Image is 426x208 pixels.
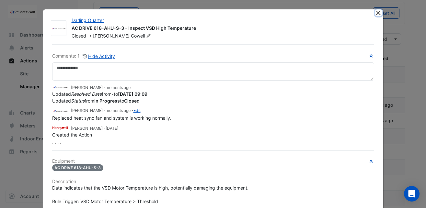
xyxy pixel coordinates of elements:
a: Edit [133,108,141,113]
span: Updated from to [52,98,140,104]
strong: In Progress [94,98,120,104]
span: Created the Action [52,132,92,137]
strong: - [111,91,114,97]
button: Hide Activity [82,52,116,60]
img: Honeywell [52,124,68,131]
span: -> [87,33,92,38]
img: Velocity Air [52,107,68,114]
div: AC DRIVE 618-AHU-S-3 - Inspect VSD High Temperature [72,25,368,33]
span: 2025-09-10 09:09:39 [106,85,131,90]
span: [PERSON_NAME] [93,33,130,38]
span: AC DRIVE 618-AHU-S-3 [52,164,104,171]
strong: Closed [124,98,140,104]
span: Replaced heat sync fan and system is working normally. [52,115,171,121]
img: Velocity Air [52,83,68,91]
h6: Equipment [52,159,374,164]
div: Open Intercom Messenger [404,186,420,202]
small: [PERSON_NAME] - [71,126,118,131]
a: Darling Quarter [72,17,104,23]
img: Velocity Air [51,25,66,32]
span: Data indicates that the VSD Motor Temperature is high, potentially damaging the equipment. Rule T... [52,185,248,204]
em: Status [71,98,85,104]
span: 2025-09-10 09:09:35 [106,108,131,113]
em: Resolved Date [71,91,102,97]
strong: 2025-09-10 09:09:39 [118,91,147,97]
span: Updated from to [52,91,147,97]
span: Closed [72,33,86,38]
button: Close [375,9,382,16]
div: Comments: 1 [52,52,116,60]
small: [PERSON_NAME] - [71,85,131,91]
h6: Description [52,179,374,184]
small: [PERSON_NAME] - - [71,108,141,114]
span: 2025-08-26 12:10:09 [106,126,118,131]
span: Cowell [131,33,152,39]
